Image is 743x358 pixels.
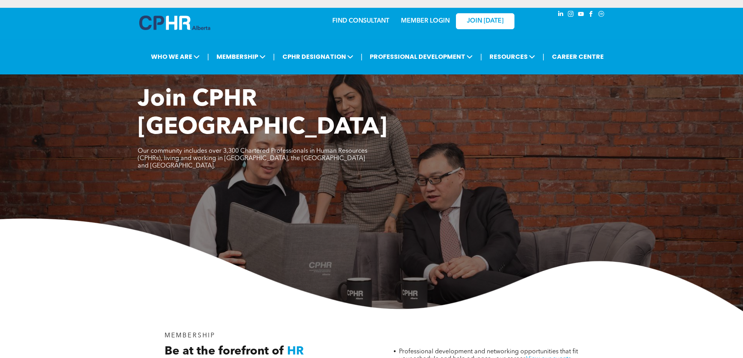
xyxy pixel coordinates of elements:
a: Social network [597,10,606,20]
a: youtube [577,10,585,20]
span: HR [287,346,304,357]
img: A blue and white logo for cp alberta [139,16,210,30]
a: FIND CONSULTANT [332,18,389,24]
li: | [361,49,363,65]
li: | [480,49,482,65]
span: Our community includes over 3,300 Chartered Professionals in Human Resources (CPHRs), living and ... [138,148,367,169]
span: JOIN [DATE] [467,18,504,25]
span: Join CPHR [GEOGRAPHIC_DATA] [138,88,387,139]
span: MEMBERSHIP [165,333,216,339]
li: | [207,49,209,65]
a: CAREER CENTRE [550,49,606,64]
a: instagram [567,10,575,20]
span: CPHR DESIGNATION [280,49,356,64]
a: linkedin [557,10,565,20]
li: | [273,49,275,65]
span: Be at the forefront of [165,346,284,357]
span: PROFESSIONAL DEVELOPMENT [367,49,475,64]
a: facebook [587,10,596,20]
a: MEMBER LOGIN [401,18,450,24]
span: RESOURCES [487,49,537,64]
li: | [543,49,544,65]
span: WHO WE ARE [149,49,202,64]
a: JOIN [DATE] [456,13,514,29]
span: MEMBERSHIP [214,49,268,64]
